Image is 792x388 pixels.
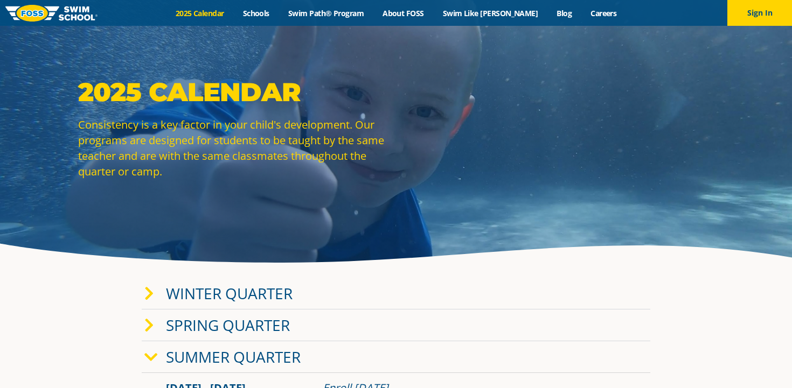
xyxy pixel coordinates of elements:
[373,8,434,18] a: About FOSS
[433,8,547,18] a: Swim Like [PERSON_NAME]
[547,8,581,18] a: Blog
[166,347,301,367] a: Summer Quarter
[279,8,373,18] a: Swim Path® Program
[166,283,293,304] a: Winter Quarter
[166,8,233,18] a: 2025 Calendar
[78,117,391,179] p: Consistency is a key factor in your child's development. Our programs are designed for students t...
[5,5,98,22] img: FOSS Swim School Logo
[166,315,290,335] a: Spring Quarter
[233,8,279,18] a: Schools
[78,76,301,108] strong: 2025 Calendar
[581,8,626,18] a: Careers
